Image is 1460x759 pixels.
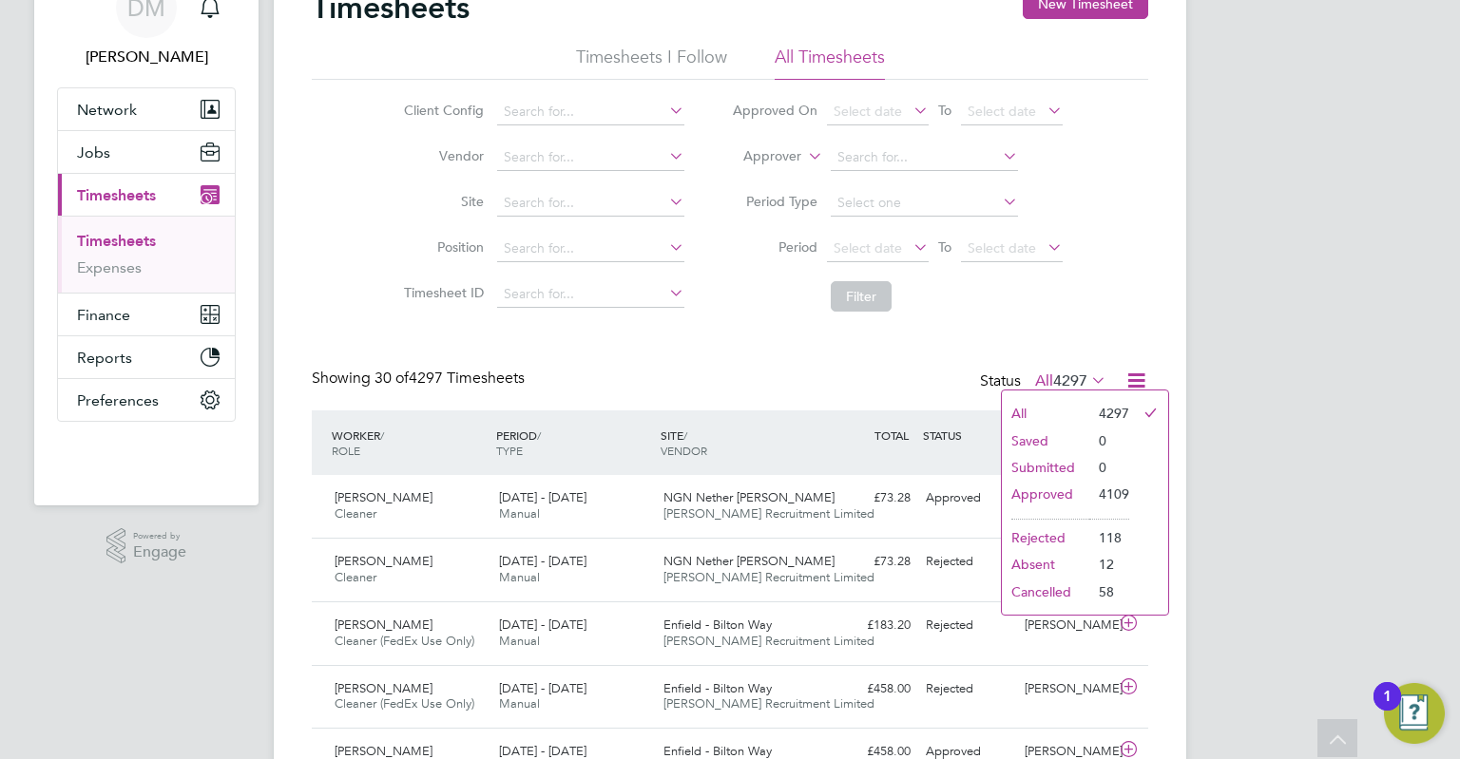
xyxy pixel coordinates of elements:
label: Vendor [398,147,484,164]
li: Cancelled [1002,579,1089,605]
span: [PERSON_NAME] [335,489,432,505]
span: Select date [968,239,1036,256]
img: berryrecruitment-logo-retina.png [91,441,202,471]
span: Cleaner [335,505,376,522]
li: 12 [1089,551,1129,578]
span: Finance [77,306,130,324]
div: WORKER [327,418,491,467]
a: Powered byEngage [106,528,187,564]
span: Select date [968,103,1036,120]
li: All [1002,400,1089,427]
span: Timesheets [77,186,156,204]
li: All Timesheets [775,46,885,80]
span: Enfield - Bilton Way [663,617,772,633]
li: Saved [1002,427,1089,454]
div: Approved [918,483,1017,514]
span: [PERSON_NAME] [335,617,432,633]
div: Status [980,369,1110,395]
a: Timesheets [77,232,156,250]
div: [PERSON_NAME] [1017,610,1116,641]
span: TYPE [496,443,523,458]
label: Client Config [398,102,484,119]
span: [PERSON_NAME] [335,553,432,569]
div: £73.28 [819,483,918,514]
a: Go to home page [57,441,236,471]
span: Manual [499,505,540,522]
span: VENDOR [661,443,707,458]
a: Expenses [77,258,142,276]
input: Search for... [497,190,684,217]
span: To [932,235,957,259]
div: £458.00 [819,674,918,705]
div: SITE [656,418,820,467]
input: Search for... [497,236,684,262]
span: Cleaner (FedEx Use Only) [335,633,474,649]
span: NGN Nether [PERSON_NAME] [663,553,835,569]
label: Approver [716,147,801,166]
label: Period Type [732,193,817,210]
span: Network [77,101,137,119]
span: [PERSON_NAME] [335,743,432,759]
label: Position [398,238,484,256]
div: Timesheets [58,216,235,293]
li: 4109 [1089,481,1129,507]
span: [DATE] - [DATE] [499,489,586,505]
span: 4297 Timesheets [375,369,525,388]
div: Showing [312,369,528,389]
div: Rejected [918,610,1017,641]
div: [PERSON_NAME] [1017,674,1116,705]
button: Filter [831,281,892,312]
input: Search for... [497,144,684,171]
span: Powered by [133,528,186,544]
div: Rejected [918,546,1017,578]
span: [DATE] - [DATE] [499,743,586,759]
span: Select date [834,239,902,256]
button: Finance [58,294,235,335]
span: / [537,427,541,443]
span: [PERSON_NAME] Recruitment Limited [663,695,874,712]
span: NGN Nether [PERSON_NAME] [663,489,835,505]
span: Reports [77,349,132,367]
div: Rejected [918,674,1017,705]
span: Enfield - Bilton Way [663,743,772,759]
div: PERIOD [491,418,656,467]
span: [DATE] - [DATE] [499,617,586,633]
li: 118 [1089,524,1129,551]
span: Select date [834,103,902,120]
div: 1 [1383,696,1392,721]
button: Preferences [58,379,235,421]
div: £183.20 [819,610,918,641]
span: / [380,427,384,443]
label: All [1035,371,1106,390]
span: Doreen Meyrick [57,46,236,68]
span: [PERSON_NAME] Recruitment Limited [663,633,874,649]
button: Jobs [58,131,235,173]
button: Open Resource Center, 1 new notification [1384,683,1445,744]
span: ROLE [332,443,360,458]
input: Search for... [497,281,684,308]
span: Manual [499,633,540,649]
li: 4297 [1089,400,1129,427]
span: [PERSON_NAME] Recruitment Limited [663,569,874,585]
li: 0 [1089,454,1129,481]
span: Preferences [77,391,159,409]
span: 4297 [1053,371,1087,390]
button: Reports [58,336,235,378]
label: Period [732,238,817,256]
input: Search for... [497,99,684,125]
label: Site [398,193,484,210]
label: Timesheet ID [398,284,484,301]
li: 0 [1089,427,1129,454]
div: STATUS [918,418,1017,452]
li: Timesheets I Follow [576,46,727,80]
span: Manual [499,569,540,585]
span: Cleaner [335,569,376,585]
span: TOTAL [874,427,909,443]
span: Enfield - Bilton Way [663,680,772,696]
li: Rejected [1002,524,1089,551]
span: Engage [133,544,186,560]
span: Cleaner (FedEx Use Only) [335,695,474,712]
li: Absent [1002,551,1089,578]
input: Search for... [831,144,1018,171]
span: / [683,427,687,443]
